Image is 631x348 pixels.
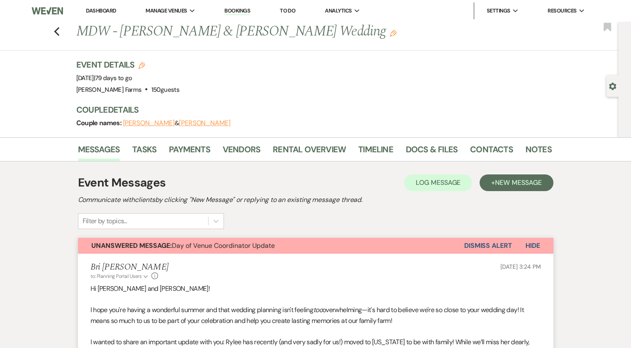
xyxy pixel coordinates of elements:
[404,174,472,191] button: Log Message
[480,174,553,191] button: +New Message
[470,143,513,161] a: Contacts
[223,143,260,161] a: Vendors
[76,86,142,94] span: [PERSON_NAME] Farms
[78,238,464,254] button: Unanswered Message:Day of Venue Coordinator Update
[179,120,231,126] button: [PERSON_NAME]
[91,272,150,280] button: to: Planning Portal Users
[406,143,458,161] a: Docs & Files
[325,7,352,15] span: Analytics
[91,241,275,250] span: Day of Venue Coordinator Update
[273,143,346,161] a: Rental Overview
[76,74,132,82] span: [DATE]
[76,59,179,71] h3: Event Details
[358,143,393,161] a: Timeline
[78,195,553,205] h2: Communicate with clients by clicking "New Message" or replying to an existing message thread.
[416,178,460,187] span: Log Message
[313,305,322,314] em: too
[132,143,156,161] a: Tasks
[76,104,543,116] h3: Couple Details
[169,143,210,161] a: Payments
[32,2,63,20] img: Weven Logo
[525,143,552,161] a: Notes
[224,7,250,15] a: Bookings
[495,178,541,187] span: New Message
[464,238,512,254] button: Dismiss Alert
[123,120,175,126] button: [PERSON_NAME]
[91,241,172,250] strong: Unanswered Message:
[123,119,231,127] span: &
[86,7,116,14] a: Dashboard
[91,262,169,272] h5: Bri [PERSON_NAME]
[91,283,541,294] p: Hi [PERSON_NAME] and [PERSON_NAME]!
[78,143,120,161] a: Messages
[280,7,295,14] a: To Do
[78,174,166,192] h1: Event Messages
[76,119,123,127] span: Couple names:
[91,305,541,326] p: I hope you're having a wonderful summer and that wedding planning isn't feeling overwhelming—it's...
[83,216,127,226] div: Filter by topics...
[390,29,397,37] button: Edit
[94,74,132,82] span: |
[151,86,179,94] span: 150 guests
[76,22,450,42] h1: MDW - [PERSON_NAME] & [PERSON_NAME] Wedding
[548,7,576,15] span: Resources
[91,273,142,280] span: to: Planning Portal Users
[525,241,540,250] span: Hide
[500,263,540,270] span: [DATE] 3:24 PM
[95,74,132,82] span: 79 days to go
[512,238,553,254] button: Hide
[609,82,616,90] button: Open lead details
[487,7,510,15] span: Settings
[146,7,187,15] span: Manage Venues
